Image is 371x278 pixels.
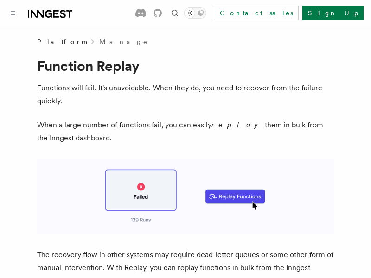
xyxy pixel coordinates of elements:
[7,7,19,19] button: Toggle navigation
[184,7,206,19] button: Toggle dark mode
[37,37,86,46] span: Platform
[302,6,364,20] a: Sign Up
[214,6,299,20] a: Contact sales
[169,7,180,19] button: Find something...
[37,82,334,107] p: Functions will fail. It's unavoidable. When they do, you need to recover from the failure quickly.
[37,57,334,74] h1: Function Replay
[211,120,265,129] em: replay
[99,37,148,46] a: Manage
[37,159,334,234] img: Relay graphic
[37,119,334,145] p: When a large number of functions fail, you can easily them in bulk from the Inngest dashboard.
